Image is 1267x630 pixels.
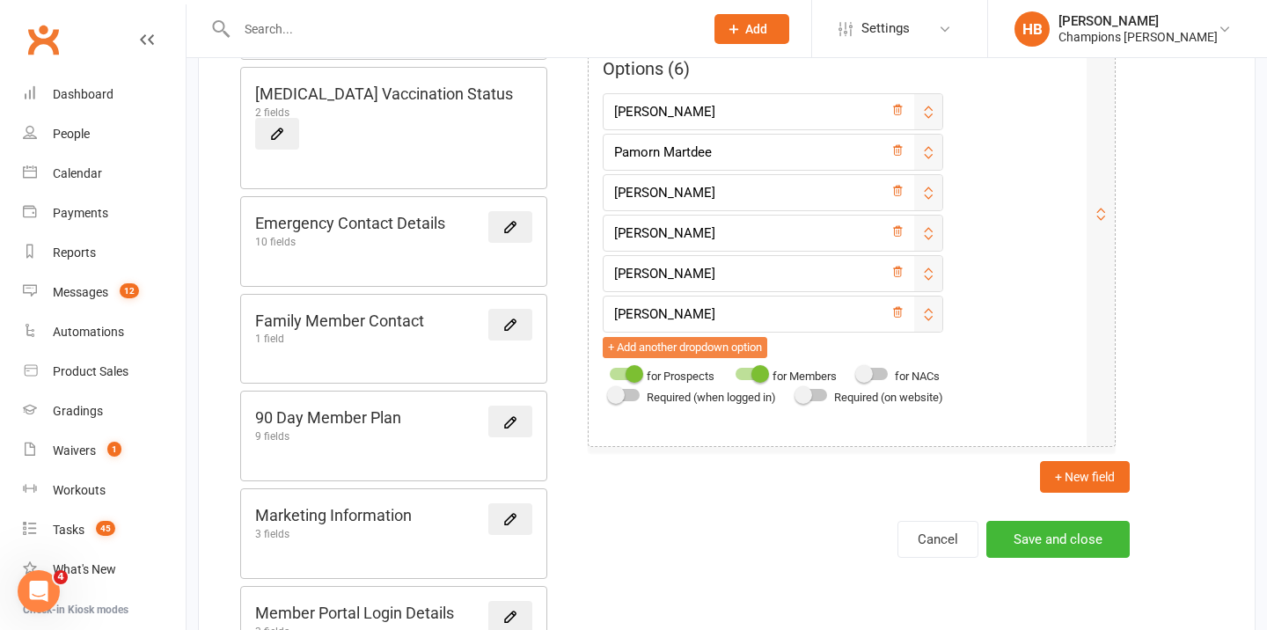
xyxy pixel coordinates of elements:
span: for Prospects [647,370,714,383]
button: + Add another dropdown option [603,337,767,358]
div: Dashboard [53,87,114,101]
div: 3 fields [255,529,412,539]
span: 6 [674,58,684,79]
input: Enter option [603,255,943,292]
span: 45 [96,521,115,536]
h5: [MEDICAL_DATA] Vaccination Status [255,82,513,107]
input: Enter option [603,134,943,171]
div: 10 fields [255,237,445,247]
div: [PERSON_NAME] [1058,13,1218,29]
div: Waivers [53,443,96,458]
input: Enter option [603,296,943,333]
span: Add [745,22,767,36]
div: Automations [53,325,124,339]
a: Clubworx [21,18,65,62]
span: 12 [120,283,139,298]
div: Tasks [53,523,84,537]
a: Tasks 45 [23,510,186,550]
a: What's New [23,550,186,590]
div: Reports [53,245,96,260]
span: for Members [773,370,837,383]
div: Options ( ) [603,55,943,83]
a: Edit this form section [488,309,532,341]
button: + New field [1040,461,1130,493]
div: Champions [PERSON_NAME] [1058,29,1218,45]
a: Payments [23,194,186,233]
input: Enter option [603,215,943,252]
a: Edit this form section [488,211,532,243]
a: Waivers 1 [23,431,186,471]
div: What's New [53,562,116,576]
input: Enter option [603,93,943,130]
a: Gradings [23,392,186,431]
a: Product Sales [23,352,186,392]
div: People [53,127,90,141]
span: Settings [861,9,910,48]
h5: Member Portal Login Details [255,601,454,626]
a: Workouts [23,471,186,510]
input: Search... [231,17,692,41]
a: Edit this form section [488,406,532,437]
div: Gradings [53,404,103,418]
button: Save and close [986,521,1130,558]
h5: 90 Day Member Plan [255,406,401,431]
div: Messages [53,285,108,299]
span: 4 [54,570,68,584]
div: Workouts [53,483,106,497]
input: Enter option [603,174,943,211]
a: Messages 12 [23,273,186,312]
div: HB [1014,11,1050,47]
iframe: Intercom live chat [18,570,60,612]
a: Edit this form section [255,118,299,150]
h5: Family Member Contact [255,309,424,334]
span: 1 [107,442,121,457]
a: Edit this form section [488,503,532,535]
h5: Emergency Contact Details [255,211,445,237]
div: Payments [53,206,108,220]
div: Calendar [53,166,102,180]
a: Automations [23,312,186,352]
div: 1 field [255,333,424,344]
div: 2 fields [255,107,513,118]
button: Add [714,14,789,44]
span: Required (on website) [834,391,943,404]
a: Reports [23,233,186,273]
h5: Marketing Information [255,503,412,529]
div: Product Sales [53,364,128,378]
div: 9 fields [255,431,401,442]
a: People [23,114,186,154]
span: Required (when logged in) [647,391,776,404]
span: for NACs [895,370,940,383]
button: Cancel [897,521,978,558]
a: Dashboard [23,75,186,114]
a: Calendar [23,154,186,194]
